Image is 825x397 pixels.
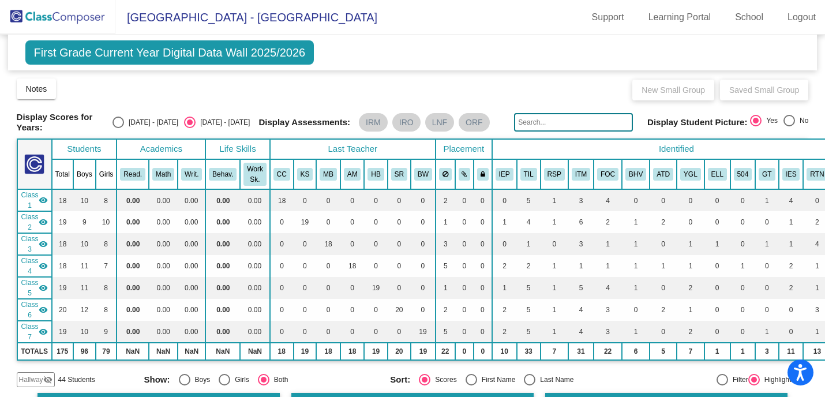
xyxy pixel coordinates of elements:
td: 4 [568,299,594,321]
td: 1 [704,233,730,255]
td: 2 [779,277,804,299]
td: 1 [541,255,568,277]
td: 0.00 [178,299,205,321]
td: 2 [650,299,677,321]
td: 20 [388,299,411,321]
button: MB [320,168,337,181]
td: 0 [730,189,756,211]
span: Display Scores for Years: [17,112,104,133]
td: 0 [704,277,730,299]
td: 18 [52,233,73,255]
button: Behav. [209,168,237,181]
td: 0.00 [117,321,149,343]
td: 8 [96,189,117,211]
td: 5 [436,255,455,277]
td: 0.00 [117,189,149,211]
td: 1 [541,277,568,299]
td: 0.00 [149,233,178,255]
td: 0 [411,189,436,211]
td: 18 [270,189,294,211]
td: 0 [364,255,387,277]
mat-chip: LNF [425,113,454,132]
td: 4 [517,211,541,233]
td: 0 [492,233,517,255]
div: [DATE] - [DATE] [124,117,178,128]
td: 0 [411,277,436,299]
td: 3 [594,299,622,321]
td: 0 [411,211,436,233]
td: 0.00 [178,255,205,277]
td: Shelby Rains - No Class Name [17,299,52,321]
td: 5 [517,299,541,321]
td: 0.00 [178,233,205,255]
td: 1 [650,255,677,277]
mat-radio-group: Select an option [750,115,808,130]
td: 0.00 [240,211,269,233]
a: Support [583,8,633,27]
td: 0.00 [178,211,205,233]
td: 1 [755,233,778,255]
td: 3 [568,189,594,211]
td: 0.00 [149,299,178,321]
td: 0 [270,255,294,277]
span: Class 2 [21,212,39,233]
td: 2 [650,211,677,233]
td: 0 [270,211,294,233]
td: 0 [294,189,317,211]
td: 0 [704,189,730,211]
td: 10 [73,189,96,211]
td: 10 [73,321,96,343]
button: BHV [625,168,646,181]
td: 0 [541,233,568,255]
td: 0 [364,321,387,343]
td: 6 [568,211,594,233]
td: 18 [52,255,73,277]
td: 0 [455,299,474,321]
th: Students [52,139,117,159]
th: Caitlyn Cothern [270,159,294,189]
td: 8 [96,233,117,255]
td: 2 [594,211,622,233]
button: HB [367,168,384,181]
td: 0 [474,233,492,255]
a: School [726,8,772,27]
td: 1 [594,233,622,255]
td: 0 [316,189,340,211]
div: Yes [762,115,778,126]
button: FOC [597,168,618,181]
td: 2 [677,277,704,299]
td: 0 [474,211,492,233]
td: 12 [73,299,96,321]
button: CC [273,168,290,181]
td: 1 [517,233,541,255]
button: Writ. [181,168,202,181]
td: 0 [388,277,411,299]
th: Keep with teacher [474,159,492,189]
td: 0.00 [240,321,269,343]
td: 0 [411,233,436,255]
th: Girls [96,159,117,189]
td: 1 [436,211,455,233]
td: 0 [455,189,474,211]
button: SR [391,168,407,181]
th: Placement [436,139,492,159]
td: 0 [270,299,294,321]
th: Academics [117,139,205,159]
th: Andrea Marriott [340,159,365,189]
mat-icon: visibility [39,305,48,314]
td: 0 [364,189,387,211]
th: Intervention Team [568,159,594,189]
td: Heather Bonderer - No Class Name [17,277,52,299]
td: 0.00 [178,277,205,299]
td: 0 [650,277,677,299]
td: 0 [677,189,704,211]
td: Andrea Marriott - No Class Name [17,255,52,277]
mat-radio-group: Select an option [112,117,250,128]
td: 0 [455,277,474,299]
td: 3 [436,233,455,255]
td: 0.00 [205,277,240,299]
td: 0 [755,299,778,321]
td: 1 [779,211,804,233]
td: 0.00 [205,321,240,343]
td: 0.00 [149,189,178,211]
